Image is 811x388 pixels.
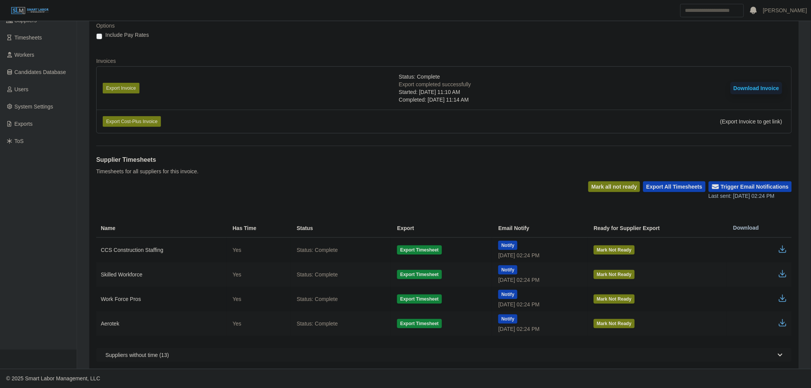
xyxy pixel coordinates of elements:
dt: Invoices [96,57,792,65]
dt: Options [96,22,792,30]
th: Export [391,219,492,238]
span: (Export Invoice to get link) [720,118,782,125]
h1: Supplier Timesheets [96,155,199,164]
td: Yes [227,311,291,336]
span: Exports [15,121,33,127]
span: Status: Complete [399,73,440,81]
button: Notify [498,314,517,324]
button: Export Invoice [103,83,140,94]
td: Yes [227,262,291,287]
span: Suppliers without time (13) [105,351,169,359]
span: ToS [15,138,24,144]
span: System Settings [15,104,53,110]
div: Export completed successfully [399,81,471,88]
span: Status: Complete [297,320,338,327]
p: Timesheets for all suppliers for this invoice. [96,168,199,175]
td: CCS Construction Staffing [96,238,227,263]
button: Mark Not Ready [594,294,635,304]
button: Mark Not Ready [594,245,635,255]
span: Workers [15,52,34,58]
div: [DATE] 02:24 PM [498,301,581,308]
th: Has Time [227,219,291,238]
button: Export Timesheet [397,245,442,255]
button: Download Invoice [731,82,782,94]
label: Include Pay Rates [105,31,149,39]
th: Status [291,219,391,238]
img: SLM Logo [11,7,49,15]
span: © 2025 Smart Labor Management, LLC [6,375,100,381]
span: Users [15,86,29,92]
button: Mark all not ready [588,181,640,192]
a: [PERSON_NAME] [763,7,807,15]
td: Yes [227,238,291,263]
a: Download Invoice [731,85,782,91]
div: [DATE] 02:24 PM [498,252,581,259]
button: Mark Not Ready [594,319,635,328]
input: Search [680,4,744,17]
div: Completed: [DATE] 11:14 AM [399,96,471,104]
span: Status: Complete [297,295,338,303]
button: Export Timesheet [397,270,442,279]
span: Timesheets [15,35,42,41]
td: Work Force Pros [96,287,227,311]
div: [DATE] 02:24 PM [498,276,581,284]
th: Email Notify [492,219,588,238]
span: Status: Complete [297,271,338,278]
div: [DATE] 02:24 PM [498,325,581,333]
div: Last sent: [DATE] 02:24 PM [709,192,792,200]
span: Candidates Database [15,69,66,75]
button: Export Cost-Plus Invoice [103,116,161,127]
td: Aerotek [96,311,227,336]
button: Trigger Email Notifications [709,181,792,192]
span: Status: Complete [297,246,338,254]
button: Mark Not Ready [594,270,635,279]
th: Name [96,219,227,238]
th: Ready for Supplier Export [588,219,727,238]
th: Download [727,219,792,238]
button: Export All Timesheets [643,181,705,192]
button: Notify [498,241,517,250]
td: Yes [227,287,291,311]
button: Notify [498,290,517,299]
button: Notify [498,265,517,275]
button: Export Timesheet [397,294,442,304]
div: Started: [DATE] 11:10 AM [399,88,471,96]
td: Skilled Workforce [96,262,227,287]
button: Suppliers without time (13) [96,348,792,362]
button: Export Timesheet [397,319,442,328]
